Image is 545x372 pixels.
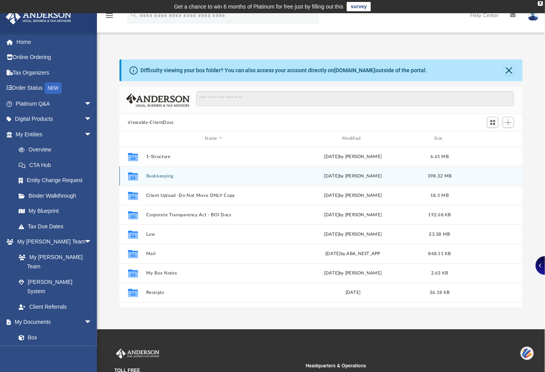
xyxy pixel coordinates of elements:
[285,172,421,179] div: by [PERSON_NAME]
[487,117,499,128] button: Switch to Grid View
[114,349,161,359] img: Anderson Advisors Platinum Portal
[84,111,100,127] span: arrow_drop_down
[11,274,100,299] a: [PERSON_NAME] System
[105,11,114,20] i: menu
[11,249,96,274] a: My [PERSON_NAME] Team
[11,299,100,315] a: Client Referrals
[130,10,138,19] i: search
[174,2,344,11] div: Get a chance to win 6 months of Platinum for free just by filling out this
[146,271,282,276] button: My Box Notes
[538,1,543,6] div: close
[84,96,100,112] span: arrow_drop_down
[140,66,427,75] div: Difficulty viewing your box folder? You can also access your account directly on outside of the p...
[84,315,100,330] span: arrow_drop_down
[11,330,96,345] a: Box
[285,269,421,276] div: [DATE] by [PERSON_NAME]
[123,135,142,142] div: id
[5,80,104,96] a: Order StatusNEW
[424,135,455,142] div: Size
[146,232,282,237] button: Law
[285,231,421,238] div: [DATE] by [PERSON_NAME]
[146,290,282,295] button: Receipts
[285,250,421,257] div: [DATE] by ABA_NEST_APP
[285,192,421,199] div: [DATE] by [PERSON_NAME]
[105,15,114,20] a: menu
[3,9,74,24] img: Anderson Advisors Platinum Portal
[285,289,421,296] div: [DATE]
[11,142,104,158] a: Overview
[5,65,104,80] a: Tax Organizers
[11,157,104,173] a: CTA Hub
[5,96,104,111] a: Platinum Q&Aarrow_drop_down
[430,290,450,294] span: 36.18 KB
[196,91,514,106] input: Search files and folders
[431,271,448,275] span: 2.63 KB
[84,127,100,143] span: arrow_drop_down
[306,362,491,369] small: Headquarters & Operations
[5,315,100,330] a: My Documentsarrow_drop_down
[11,219,104,234] a: Tax Due Dates
[5,34,104,50] a: Home
[146,212,282,217] button: Corporate Transparency Act - BOI Docs
[146,174,282,179] button: Bookkeeping
[431,154,449,158] span: 6.61 MB
[84,234,100,250] span: arrow_drop_down
[324,174,339,178] span: [DATE]
[5,50,104,65] a: Online Ordering
[285,153,421,160] div: [DATE] by [PERSON_NAME]
[145,135,281,142] div: Name
[503,65,514,76] button: Close
[5,234,100,250] a: My [PERSON_NAME] Teamarrow_drop_down
[146,251,282,256] button: Mail
[428,251,451,256] span: 868.11 KB
[285,211,421,218] div: [DATE] by [PERSON_NAME]
[428,212,451,217] span: 192.68 KB
[5,111,104,127] a: Digital Productsarrow_drop_down
[45,82,62,94] div: NEW
[11,188,104,203] a: Binder Walkthrough
[334,67,376,73] a: [DOMAIN_NAME]
[11,173,104,188] a: Entity Change Request
[5,127,104,142] a: My Entitiesarrow_drop_down
[285,135,420,142] div: Modified
[11,203,100,219] a: My Blueprint
[128,119,174,126] button: Viewable-ClientDocs
[428,174,452,178] span: 398.32 MB
[146,154,282,159] button: 1-Structure
[11,345,100,361] a: Meeting Minutes
[503,117,514,128] button: Add
[521,346,534,360] img: svg+xml;base64,PHN2ZyB3aWR0aD0iNDQiIGhlaWdodD0iNDQiIHZpZXdCb3g9IjAgMCA0NCA0NCIgZmlsbD0ibm9uZSIgeG...
[146,193,282,198] button: Client Upload -Do Not Move ONLY Copy
[458,135,513,142] div: id
[429,232,450,236] span: 23.38 MB
[528,10,539,21] img: User Pic
[431,193,449,197] span: 18.5 MB
[347,2,371,11] a: survey
[119,147,523,308] div: grid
